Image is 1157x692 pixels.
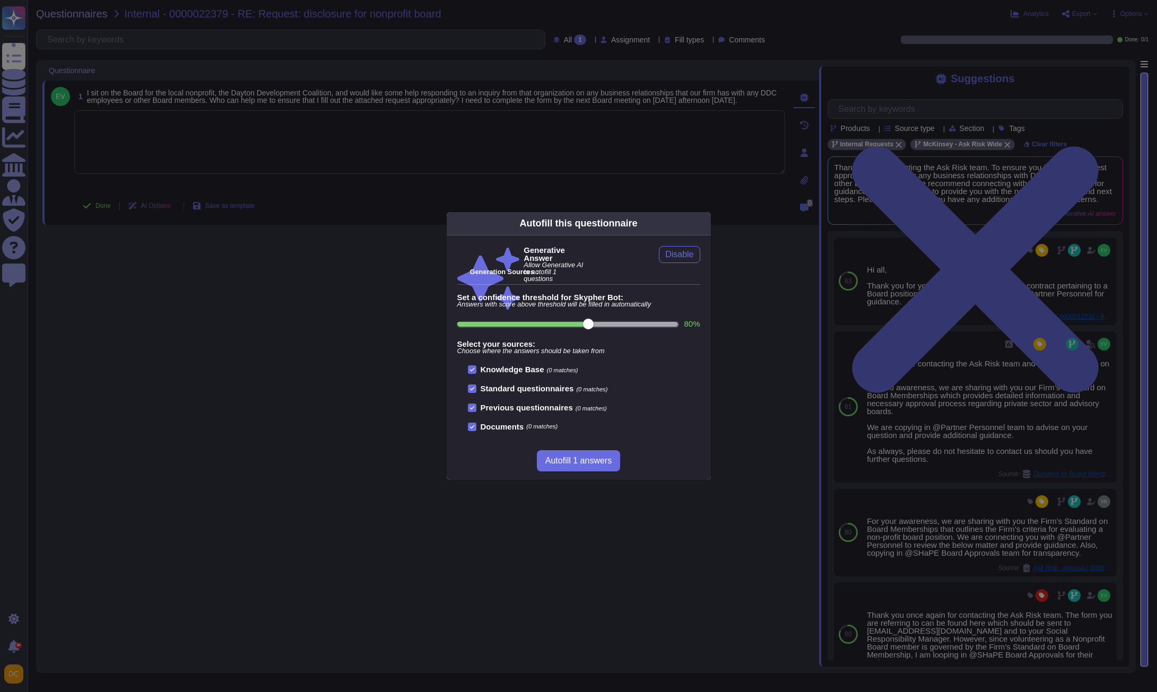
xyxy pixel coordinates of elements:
[524,246,586,262] b: Generative Answer
[526,424,558,430] span: (0 matches)
[481,384,574,393] b: Standard questionnaires
[481,365,544,374] b: Knowledge Base
[481,403,573,412] b: Previous questionnaires
[545,457,612,465] span: Autofill 1 answers
[457,340,700,348] b: Select your sources:
[524,262,586,282] span: Allow Generative AI to autofill 1 questions
[659,246,700,263] button: Disable
[684,320,700,328] label: 80 %
[481,423,524,431] b: Documents
[576,405,607,411] span: (0 matches)
[470,268,538,276] b: Generation Sources :
[457,293,700,301] b: Set a confidence threshold for Skypher Bot:
[576,386,607,392] span: (0 matches)
[457,301,700,308] span: Answers with score above threshold will be filled in automatically
[519,216,637,231] div: Autofill this questionnaire
[665,250,693,259] span: Disable
[457,348,700,355] span: Choose where the answers should be taken from
[537,450,620,471] button: Autofill 1 answers
[547,367,578,373] span: (0 matches)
